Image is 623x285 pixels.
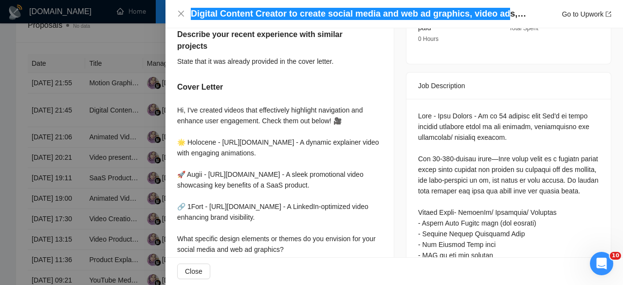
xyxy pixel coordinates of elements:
span: 0 Hours [418,36,439,42]
h4: Digital Content Creator to create social media and web ad graphics, video ads, and GIFs [191,8,527,20]
span: Close [185,266,202,277]
button: Close [177,264,210,279]
iframe: Intercom live chat [590,252,613,275]
span: export [605,11,611,17]
button: Close [177,10,185,18]
span: close [177,10,185,18]
a: Go to Upworkexport [562,10,611,18]
span: Total Spent [509,25,538,32]
h5: Describe your recent experience with similar projects [177,29,345,52]
h5: Cover Letter [177,81,223,93]
span: 10 [610,252,621,260]
div: State that it was already provided in the cover letter. [177,56,375,67]
div: Job Description [418,73,599,99]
